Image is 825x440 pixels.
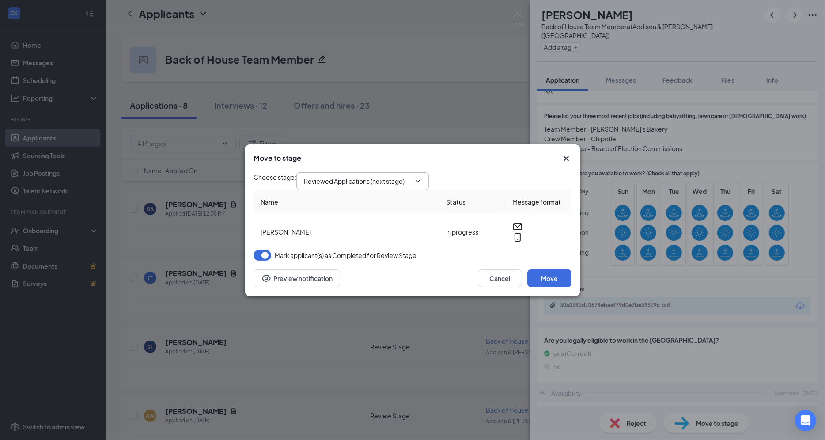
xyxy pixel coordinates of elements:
div: Open Intercom Messenger [795,410,816,431]
button: Close [561,153,571,164]
th: Status [439,190,505,214]
h3: Move to stage [254,153,301,163]
span: [PERSON_NAME] [261,228,311,236]
svg: MobileSms [512,232,523,243]
span: Choose stage : [254,172,296,190]
svg: Eye [261,273,272,284]
button: Cancel [478,269,522,287]
svg: ChevronDown [414,178,421,185]
svg: Cross [561,153,571,164]
span: Mark applicant(s) as Completed for Review Stage [275,250,416,261]
button: Move [527,269,571,287]
th: Message format [505,190,571,214]
button: Preview notificationEye [254,269,340,287]
th: Name [254,190,439,214]
svg: Email [512,221,523,232]
td: in progress [439,214,505,250]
